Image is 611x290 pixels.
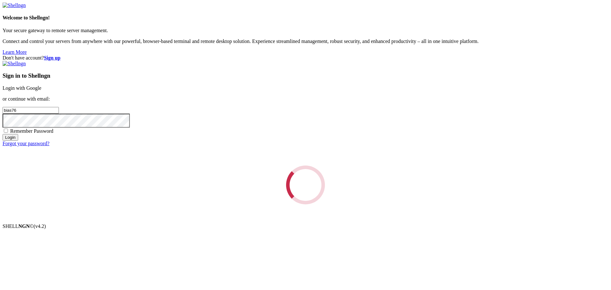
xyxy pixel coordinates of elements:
a: Sign up [44,55,60,60]
a: Login with Google [3,85,41,91]
input: Login [3,134,18,141]
p: or continue with email: [3,96,608,102]
input: Remember Password [4,129,8,133]
img: Shellngn [3,3,26,8]
h3: Sign in to Shellngn [3,72,608,79]
p: Connect and control your servers from anywhere with our powerful, browser-based terminal and remo... [3,39,608,44]
a: Learn More [3,49,27,55]
a: Forgot your password? [3,141,49,146]
img: Shellngn [3,61,26,67]
span: 4.2.0 [34,223,46,229]
p: Your secure gateway to remote server management. [3,28,608,33]
span: SHELL © [3,223,46,229]
h4: Welcome to Shellngn! [3,15,608,21]
b: NGN [18,223,30,229]
div: Loading... [286,166,325,204]
input: Email address [3,107,59,114]
div: Don't have account? [3,55,608,61]
span: Remember Password [10,128,53,134]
